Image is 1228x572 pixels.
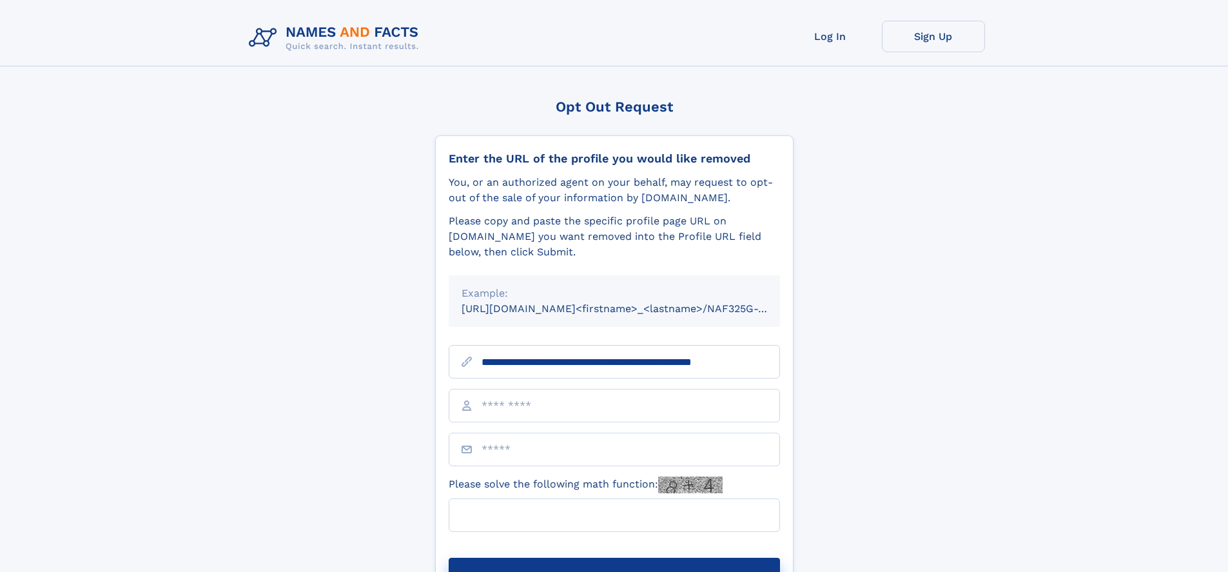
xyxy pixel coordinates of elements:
[462,286,767,301] div: Example:
[882,21,985,52] a: Sign Up
[462,302,804,315] small: [URL][DOMAIN_NAME]<firstname>_<lastname>/NAF325G-xxxxxxxx
[435,99,794,115] div: Opt Out Request
[449,477,723,493] label: Please solve the following math function:
[449,213,780,260] div: Please copy and paste the specific profile page URL on [DOMAIN_NAME] you want removed into the Pr...
[449,175,780,206] div: You, or an authorized agent on your behalf, may request to opt-out of the sale of your informatio...
[779,21,882,52] a: Log In
[449,152,780,166] div: Enter the URL of the profile you would like removed
[244,21,429,55] img: Logo Names and Facts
